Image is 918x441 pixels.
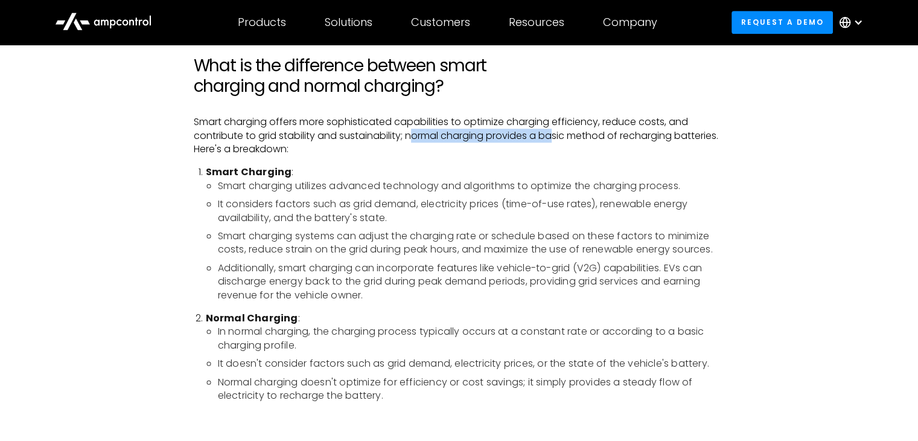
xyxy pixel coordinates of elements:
[325,16,372,29] div: Solutions
[218,357,725,370] li: It doesn't consider factors such as grid demand, electricity prices, or the state of the vehicle'...
[206,165,292,179] strong: Smart Charging
[218,376,725,403] li: Normal charging doesn't optimize for efficiency or cost savings; it simply provides a steady flow...
[218,230,725,257] li: Smart charging systems can adjust the charging rate or schedule based on these factors to minimiz...
[218,262,725,302] li: Additionally, smart charging can incorporate features like vehicle-to-grid (V2G) capabilities. EV...
[194,56,725,96] h2: What is the difference between smart charging and normal charging?
[509,16,564,29] div: Resources
[206,312,725,402] li: :
[206,311,298,325] strong: Normal Charging
[411,16,470,29] div: Customers
[238,16,286,29] div: Products
[218,179,725,193] li: Smart charging utilizes advanced technology and algorithms to optimize the charging process.
[603,16,657,29] div: Company
[206,166,725,302] li: :
[218,325,725,352] li: In normal charging, the charging process typically occurs at a constant rate or according to a ba...
[194,422,725,435] p: ‍
[194,115,725,156] p: Smart charging offers more sophisticated capabilities to optimize charging efficiency, reduce cos...
[218,198,725,225] li: It considers factors such as grid demand, electricity prices (time-of-use rates), renewable energ...
[732,11,833,33] a: Request a demo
